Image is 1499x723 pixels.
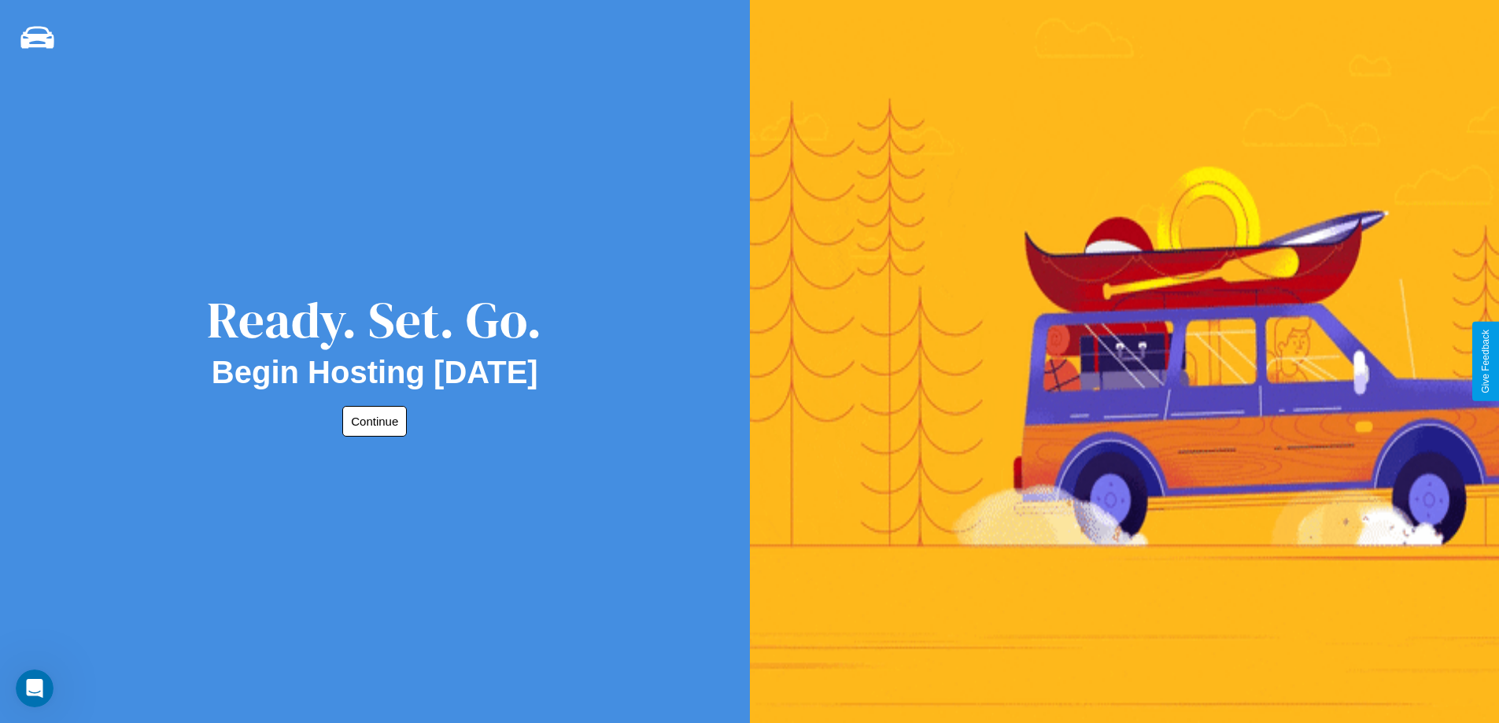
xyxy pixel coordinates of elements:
div: Ready. Set. Go. [207,285,542,355]
div: Give Feedback [1480,330,1491,393]
button: Continue [342,406,407,437]
iframe: Intercom live chat [16,670,54,707]
h2: Begin Hosting [DATE] [212,355,538,390]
